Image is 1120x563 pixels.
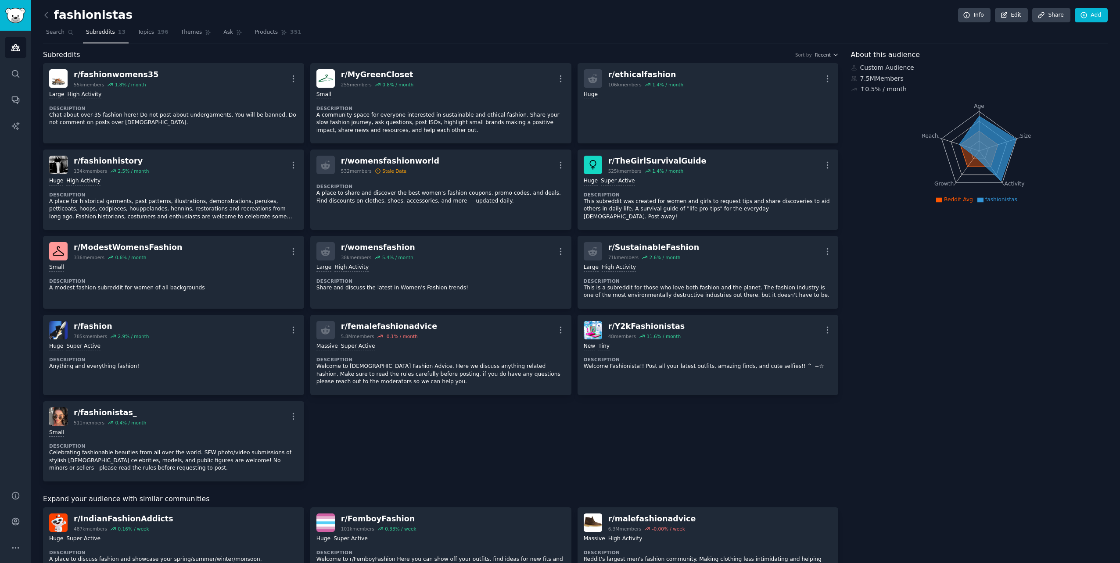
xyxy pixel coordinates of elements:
[74,82,104,88] div: 55k members
[49,535,63,543] div: Huge
[316,363,565,386] p: Welcome to [DEMOGRAPHIC_DATA] Fashion Advice. Here we discuss anything related Fashion. Make sure...
[578,150,839,230] a: TheGirlSurvivalGuider/TheGirlSurvivalGuide525kmembers1.4% / monthHugeSuper ActiveDescriptionThis ...
[608,156,707,167] div: r/ TheGirlSurvivalGuide
[310,150,571,230] a: r/womensfashionworld532membersStale DataDescriptionA place to share and discover the best women’s...
[49,321,68,339] img: fashion
[584,264,599,272] div: Large
[115,420,146,426] div: 0.4 % / month
[985,196,1017,203] span: fashionistas
[115,82,146,88] div: 1.8 % / month
[118,29,126,36] span: 13
[74,333,107,339] div: 785k members
[43,25,77,43] a: Search
[49,449,298,472] p: Celebrating fashionable beauties from all over the world. SFW photo/video submissions of stylish ...
[255,29,278,36] span: Products
[815,52,831,58] span: Recent
[83,25,129,43] a: Subreddits13
[584,342,596,351] div: New
[251,25,304,43] a: Products351
[341,526,374,532] div: 101k members
[49,105,298,111] dt: Description
[310,236,571,309] a: r/womensfashion38kmembers5.4% / monthLargeHigh ActivityDescriptionShare and discuss the latest in...
[316,513,335,532] img: FemboyFashion
[584,321,602,339] img: Y2kFashionistas
[43,150,304,230] a: fashionhistoryr/fashionhistory134kmembers2.5% / monthHugeHigh ActivityDescriptionA place for hist...
[608,321,685,332] div: r/ Y2kFashionistas
[608,513,696,524] div: r/ malefashionadvice
[49,91,64,99] div: Large
[341,156,439,167] div: r/ womensfashionworld
[608,526,642,532] div: 6.3M members
[584,278,833,284] dt: Description
[67,91,101,99] div: High Activity
[385,526,416,532] div: 0.33 % / week
[316,264,331,272] div: Large
[602,264,636,272] div: High Activity
[49,407,68,426] img: fashionistas_
[974,103,984,109] tspan: Age
[316,549,565,556] dt: Description
[382,82,413,88] div: 0.8 % / month
[49,111,298,127] p: Chat about over-35 fashion here! Do not post about undergarments. You will be banned. Do not comm...
[290,29,302,36] span: 351
[43,236,304,309] a: ModestWomensFashionr/ModestWomensFashion336members0.6% / monthSmallDescriptionA modest fashion su...
[341,321,437,332] div: r/ femalefashionadvice
[49,443,298,449] dt: Description
[584,513,602,532] img: malefashionadvice
[43,50,80,61] span: Subreddits
[341,342,375,351] div: Super Active
[608,168,642,174] div: 525k members
[608,242,699,253] div: r/ SustainableFashion
[646,333,681,339] div: 11.6 % / month
[66,177,101,185] div: High Activity
[385,333,418,339] div: -0.1 % / month
[601,177,635,185] div: Super Active
[74,156,149,167] div: r/ fashionhistory
[316,69,335,88] img: MyGreenCloset
[49,69,68,88] img: fashionwomens35
[316,278,565,284] dt: Description
[1004,181,1024,187] tspan: Activity
[49,242,68,260] img: ModestWomensFashion
[944,196,973,203] span: Reddit Avg
[608,82,642,88] div: 106k members
[74,242,182,253] div: r/ ModestWomensFashion
[584,192,833,198] dt: Description
[341,513,416,524] div: r/ FemboyFashion
[43,63,304,143] a: fashionwomens35r/fashionwomens3555kmembers1.8% / monthLargeHigh ActivityDescriptionChat about ove...
[382,254,413,260] div: 5.4 % / month
[578,63,839,143] a: r/ethicalfashion106kmembers1.4% / monthHuge
[316,535,330,543] div: Huge
[316,342,338,351] div: Massive
[223,29,233,36] span: Ask
[341,333,374,339] div: 5.8M members
[608,69,683,80] div: r/ ethicalfashion
[584,284,833,299] p: This is a subreddit for those who love both fashion and the planet. The fashion industry is one o...
[49,356,298,363] dt: Description
[5,8,25,23] img: GummySearch logo
[341,69,413,80] div: r/ MyGreenCloset
[584,177,598,185] div: Huge
[74,321,149,332] div: r/ fashion
[49,192,298,198] dt: Description
[341,82,372,88] div: 255 members
[958,8,991,23] a: Info
[608,535,643,543] div: High Activity
[851,63,1108,72] div: Custom Audience
[795,52,812,58] div: Sort by
[310,63,571,143] a: MyGreenClosetr/MyGreenCloset255members0.8% / monthSmallDescriptionA community space for everyone ...
[118,333,149,339] div: 2.9 % / month
[860,85,907,94] div: ↑ 0.5 % / month
[74,168,107,174] div: 134k members
[608,254,639,260] div: 71k members
[341,254,371,260] div: 38k members
[43,315,304,395] a: fashionr/fashion785kmembers2.9% / monthHugeSuper ActiveDescriptionAnything and everything fashion!
[652,82,683,88] div: 1.4 % / month
[652,168,683,174] div: 1.4 % / month
[995,8,1028,23] a: Edit
[1032,8,1070,23] a: Share
[608,333,636,339] div: 48 members
[49,429,64,437] div: Small
[652,526,685,532] div: -0.00 % / week
[43,401,304,481] a: fashionistas_r/fashionistas_511members0.4% / monthSmallDescriptionCelebrating fashionable beautie...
